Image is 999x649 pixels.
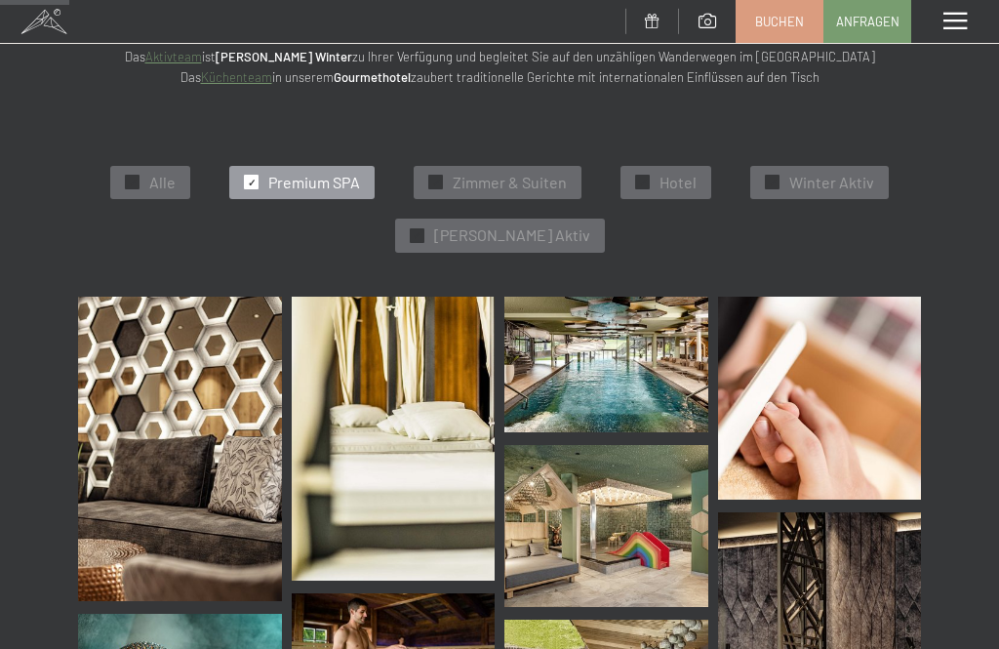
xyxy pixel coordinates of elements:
a: Buchen [737,1,822,42]
span: ✓ [248,176,256,189]
span: ✓ [769,176,777,189]
a: Aktivteam [145,49,202,64]
span: Alle [149,172,176,193]
span: ✓ [639,176,647,189]
span: ✓ [413,228,420,242]
a: Spiel & Spass im Family Pool - Kinderbecken - Urlaub [504,297,708,432]
span: Premium SPA [268,172,360,193]
span: Buchen [755,13,804,30]
img: Bildergalerie [78,297,282,602]
a: Küchenteam [201,69,272,85]
span: Winter Aktiv [789,172,874,193]
span: Hotel [659,172,697,193]
img: Spielspaß mit der ganzen Familie [504,297,708,432]
span: Anfragen [836,13,899,30]
span: ✓ [129,176,137,189]
a: Anfragen [824,1,910,42]
strong: [PERSON_NAME] Winter [216,49,352,64]
img: Bildergalerie [718,297,922,501]
strong: Gourmethotel [334,69,411,85]
span: Zimmer & Suiten [453,172,567,193]
img: Wellnesshotels - Babybecken - Kinderwelt - Luttach - Ahrntal [504,445,708,608]
span: [PERSON_NAME] Aktiv [434,224,590,246]
span: ✓ [432,176,440,189]
img: Bildergalerie [292,297,496,582]
p: Sie lieben die gern? --> ---> Das ist zu Ihrer Verfügung und begleitet Sie auf den unzähligen Wan... [78,26,921,87]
